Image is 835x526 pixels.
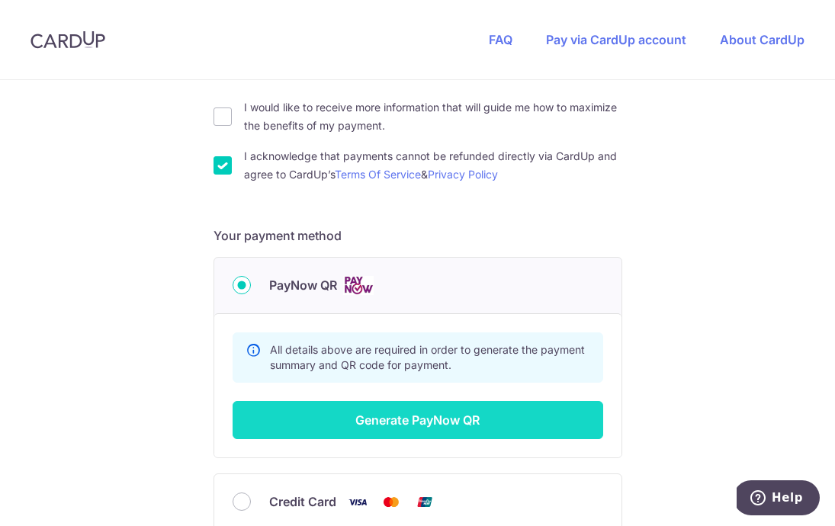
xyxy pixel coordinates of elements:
[214,226,622,245] h5: Your payment method
[233,401,603,439] button: Generate PayNow QR
[270,343,585,371] span: All details above are required in order to generate the payment summary and QR code for payment.
[546,32,686,47] a: Pay via CardUp account
[720,32,804,47] a: About CardUp
[409,492,440,512] img: Union Pay
[335,168,421,181] a: Terms Of Service
[233,492,603,512] div: Credit Card Visa Mastercard Union Pay
[343,276,374,295] img: Cards logo
[376,492,406,512] img: Mastercard
[489,32,512,47] a: FAQ
[244,98,622,135] label: I would like to receive more information that will guide me how to maximize the benefits of my pa...
[269,492,336,511] span: Credit Card
[342,492,373,512] img: Visa
[31,30,105,49] img: CardUp
[737,480,820,518] iframe: Opens a widget where you can find more information
[428,168,498,181] a: Privacy Policy
[233,276,603,295] div: PayNow QR Cards logo
[269,276,337,294] span: PayNow QR
[244,147,622,184] label: I acknowledge that payments cannot be refunded directly via CardUp and agree to CardUp’s &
